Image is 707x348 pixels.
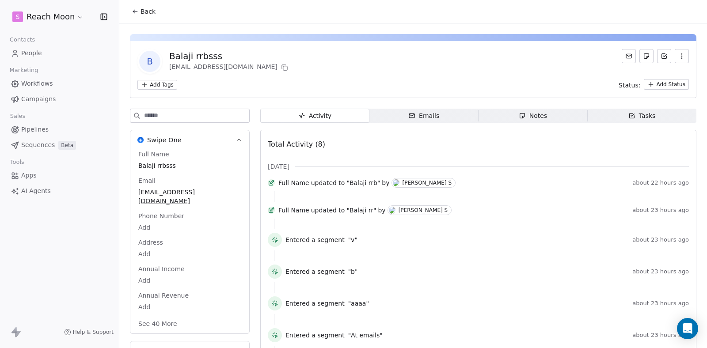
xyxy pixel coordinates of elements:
span: Beta [58,141,76,150]
span: [DATE] [268,162,289,171]
span: Add [138,276,241,285]
span: Back [141,7,156,16]
span: Full Name [137,150,171,159]
img: Swipe One [137,137,144,143]
div: Swipe OneSwipe One [130,150,249,333]
span: Campaigns [21,95,56,104]
span: by [378,206,385,215]
button: Add Status [644,79,689,90]
img: T [389,207,395,214]
span: Full Name [278,178,309,187]
span: about 23 hours ago [632,300,689,307]
span: about 23 hours ago [632,332,689,339]
span: updated to [311,178,345,187]
span: "v" [348,235,357,244]
button: Back [126,4,161,19]
span: Full Name [278,206,309,215]
span: Apps [21,171,37,180]
span: "At emails" [348,331,383,340]
button: Swipe OneSwipe One [130,130,249,150]
span: Reach Moon [27,11,75,23]
a: People [7,46,112,61]
span: Workflows [21,79,53,88]
span: Sales [6,110,29,123]
span: Sequences [21,140,55,150]
button: Add Tags [137,80,177,90]
div: Balaji rrbsss [169,50,290,62]
span: Email [137,176,157,185]
a: SequencesBeta [7,138,112,152]
span: by [382,178,389,187]
span: about 22 hours ago [632,179,689,186]
div: [EMAIL_ADDRESS][DOMAIN_NAME] [169,62,290,73]
span: AI Agents [21,186,51,196]
a: Help & Support [64,329,114,336]
span: Balaji rrbsss [138,161,241,170]
span: Entered a segment [285,235,345,244]
span: Marketing [6,64,42,77]
span: "b" [348,267,358,276]
span: about 23 hours ago [632,236,689,243]
span: Entered a segment [285,267,345,276]
a: Apps [7,168,112,183]
span: Tools [6,155,28,169]
span: about 23 hours ago [632,207,689,214]
span: B [139,51,160,72]
span: Address [137,238,165,247]
div: Notes [519,111,547,121]
div: Open Intercom Messenger [677,318,698,339]
button: SReach Moon [11,9,86,24]
a: Campaigns [7,92,112,106]
div: [PERSON_NAME] S [399,207,448,213]
span: Help & Support [73,329,114,336]
span: Add [138,303,241,311]
span: Total Activity (8) [268,140,325,148]
span: S [16,12,20,21]
span: Swipe One [147,136,182,144]
span: Add [138,250,241,258]
a: Workflows [7,76,112,91]
span: Status: [619,81,640,90]
span: [EMAIL_ADDRESS][DOMAIN_NAME] [138,188,241,205]
span: People [21,49,42,58]
img: T [393,179,399,186]
span: "aaaa" [348,299,369,308]
span: Contacts [6,33,39,46]
span: Entered a segment [285,299,345,308]
div: Emails [408,111,439,121]
span: Phone Number [137,212,186,220]
span: "Balaji rr" [346,206,376,215]
a: Pipelines [7,122,112,137]
div: Tasks [628,111,656,121]
span: Add [138,223,241,232]
span: updated to [311,206,345,215]
span: Entered a segment [285,331,345,340]
span: Annual Revenue [137,291,190,300]
span: Pipelines [21,125,49,134]
span: "Balaji rrb" [346,178,380,187]
button: See 40 More [133,316,182,332]
span: Annual Income [137,265,186,273]
div: [PERSON_NAME] S [403,180,452,186]
span: about 23 hours ago [632,268,689,275]
a: AI Agents [7,184,112,198]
